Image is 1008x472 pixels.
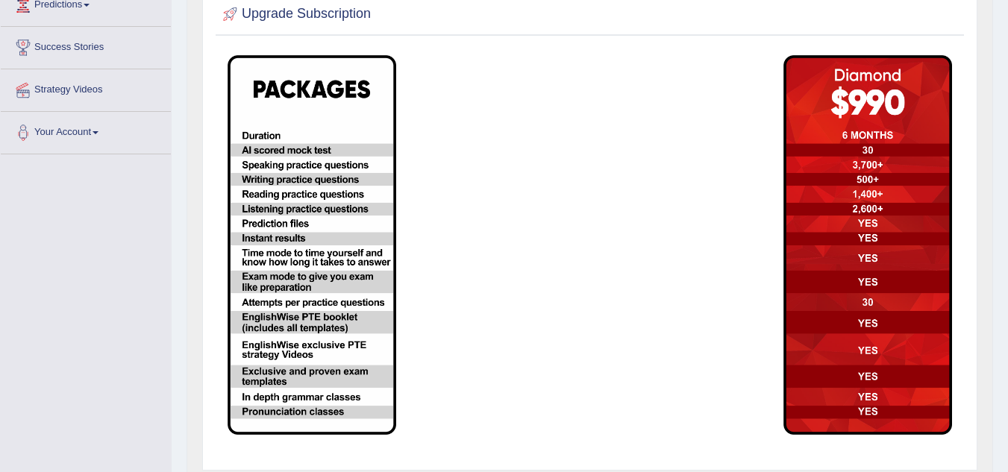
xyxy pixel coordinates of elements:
a: Strategy Videos [1,69,171,107]
img: aud-online-diamond.png [783,55,952,435]
a: Your Account [1,112,171,149]
a: Success Stories [1,27,171,64]
h2: Upgrade Subscription [219,3,371,25]
img: EW package [228,55,396,435]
